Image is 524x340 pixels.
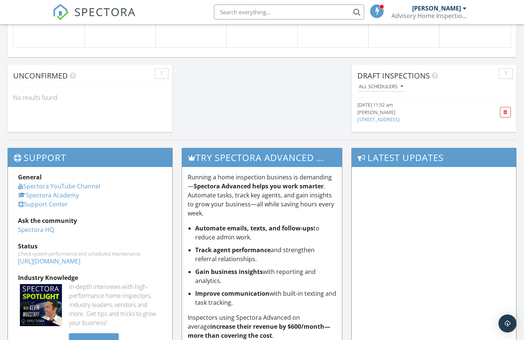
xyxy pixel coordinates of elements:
div: Ask the community [18,216,162,225]
img: Spectoraspolightmain [20,284,62,326]
div: Open Intercom Messenger [498,314,516,332]
strong: increase their revenue by $600/month—more than covering the cost [188,322,330,340]
strong: Gain business insights [195,268,263,276]
a: [STREET_ADDRESS] [357,116,399,123]
span: Draft Inspections [357,71,430,81]
div: Status [18,242,162,251]
strong: Improve communication [195,289,270,298]
strong: Track agent performance [195,246,271,254]
h3: Try spectora advanced [DATE] [182,148,342,167]
span: SPECTORA [74,4,136,20]
a: SPECTORA [53,10,136,26]
input: Search everything... [214,5,364,20]
img: The Best Home Inspection Software - Spectora [53,4,69,20]
a: Spectora HQ [18,226,54,234]
div: [PERSON_NAME] [357,109,485,116]
div: Advisory Home Inspection LLC [391,12,467,20]
strong: General [18,173,42,181]
button: All schedulers [357,82,405,92]
div: Check system performance and scheduled maintenance. [18,251,162,257]
p: Running a home inspection business is demanding— . Automate tasks, track key agents, and gain ins... [188,173,336,218]
div: All schedulers [359,84,403,89]
div: No results found [8,87,172,108]
li: to reduce admin work. [195,224,336,242]
h3: Latest Updates [352,148,516,167]
a: Spectora YouTube Channel [18,182,100,190]
div: Industry Knowledge [18,273,162,282]
div: In-depth interviews with high-performance home inspectors, industry leaders, vendors and more. Ge... [69,282,162,327]
li: with reporting and analytics. [195,267,336,285]
p: Inspectors using Spectora Advanced on average . [188,313,336,340]
a: Spectora Academy [18,191,79,199]
h3: Support [8,148,172,167]
span: Unconfirmed [13,71,68,81]
div: [PERSON_NAME] [412,5,461,12]
div: [DATE] 11:52 am [357,101,485,108]
a: [DATE] 11:52 am [PERSON_NAME] [STREET_ADDRESS] [357,101,485,123]
li: and strengthen referral relationships. [195,245,336,263]
a: [URL][DOMAIN_NAME] [18,257,80,265]
li: with built-in texting and task tracking. [195,289,336,307]
a: 10a - 2:30p [STREET_ADDRESS] [157,11,225,24]
a: Support Center [18,200,68,208]
strong: Automate emails, texts, and follow-ups [195,224,313,232]
strong: Spectora Advanced helps you work smarter [194,182,324,190]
